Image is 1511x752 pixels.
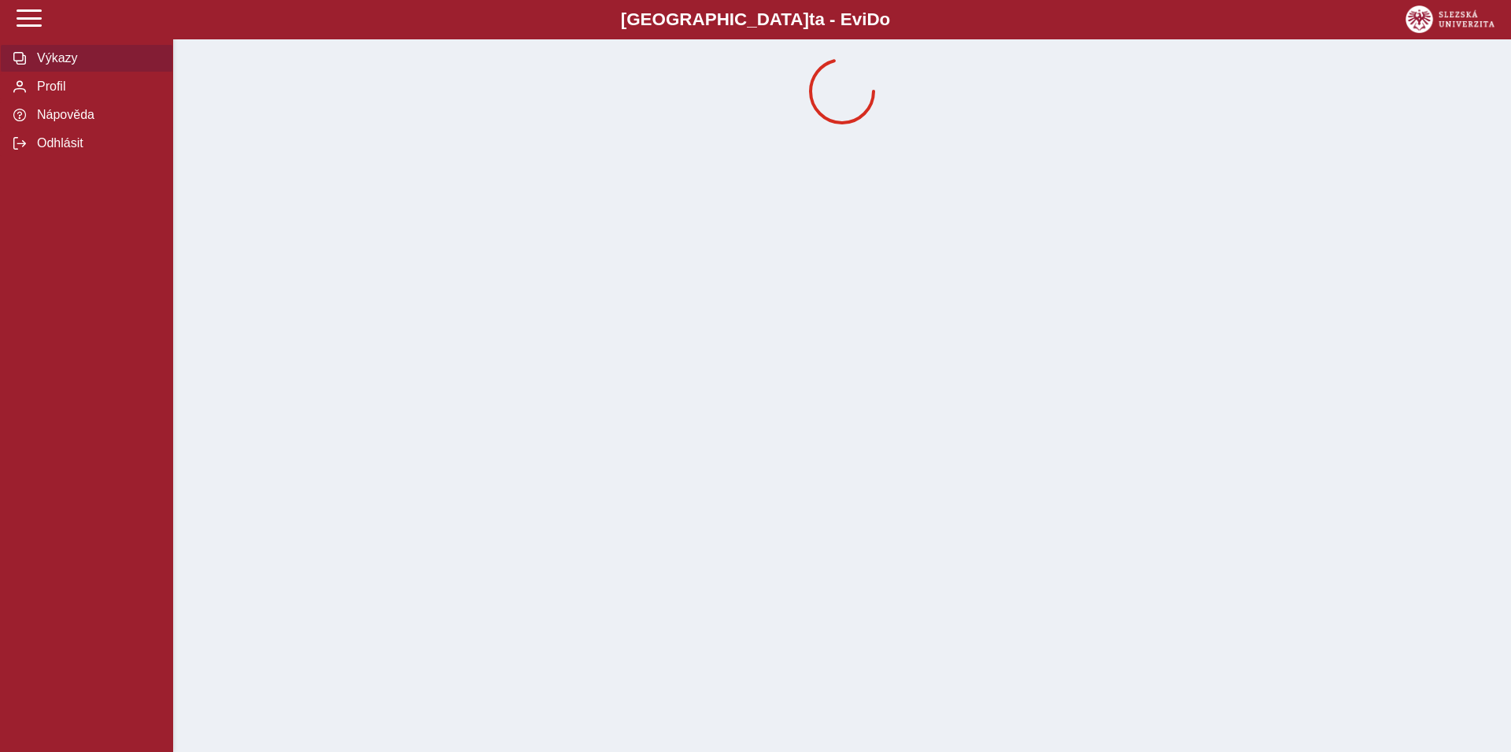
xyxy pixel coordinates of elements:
span: D [866,9,879,29]
img: logo_web_su.png [1406,6,1494,33]
span: t [809,9,815,29]
span: o [880,9,891,29]
span: Odhlásit [32,136,160,150]
span: Profil [32,80,160,94]
b: [GEOGRAPHIC_DATA] a - Evi [47,9,1464,30]
span: Nápověda [32,108,160,122]
span: Výkazy [32,51,160,65]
